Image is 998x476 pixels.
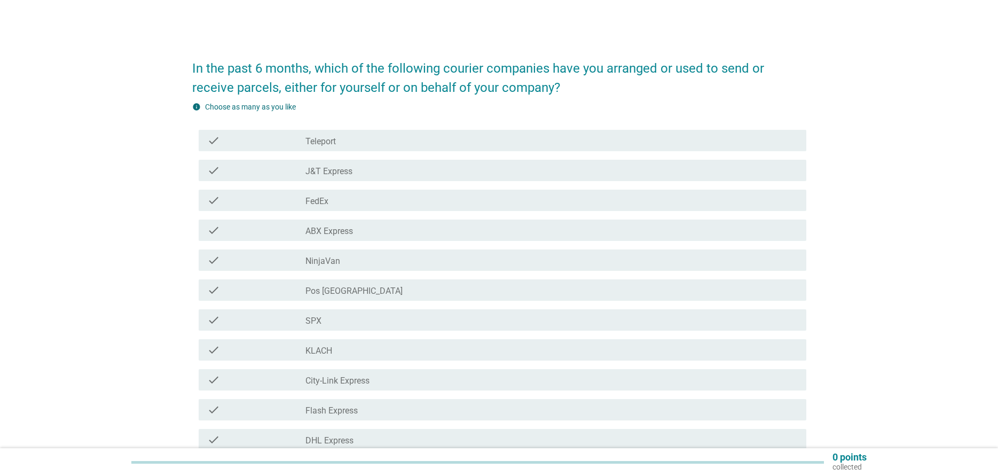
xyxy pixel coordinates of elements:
[207,284,220,296] i: check
[207,433,220,446] i: check
[207,373,220,386] i: check
[207,164,220,177] i: check
[305,196,328,207] label: FedEx
[305,166,352,177] label: J&T Express
[192,48,806,97] h2: In the past 6 months, which of the following courier companies have you arranged or used to send ...
[305,376,370,386] label: City-Link Express
[192,103,201,111] i: info
[205,103,296,111] label: Choose as many as you like
[207,254,220,267] i: check
[207,314,220,326] i: check
[305,405,358,416] label: Flash Express
[305,286,403,296] label: Pos [GEOGRAPHIC_DATA]
[207,194,220,207] i: check
[305,346,332,356] label: KLACH
[832,462,867,472] p: collected
[832,452,867,462] p: 0 points
[305,316,321,326] label: SPX
[305,136,336,147] label: Teleport
[305,435,353,446] label: DHL Express
[207,134,220,147] i: check
[305,226,353,237] label: ABX Express
[305,256,340,267] label: NinjaVan
[207,344,220,356] i: check
[207,403,220,416] i: check
[207,224,220,237] i: check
